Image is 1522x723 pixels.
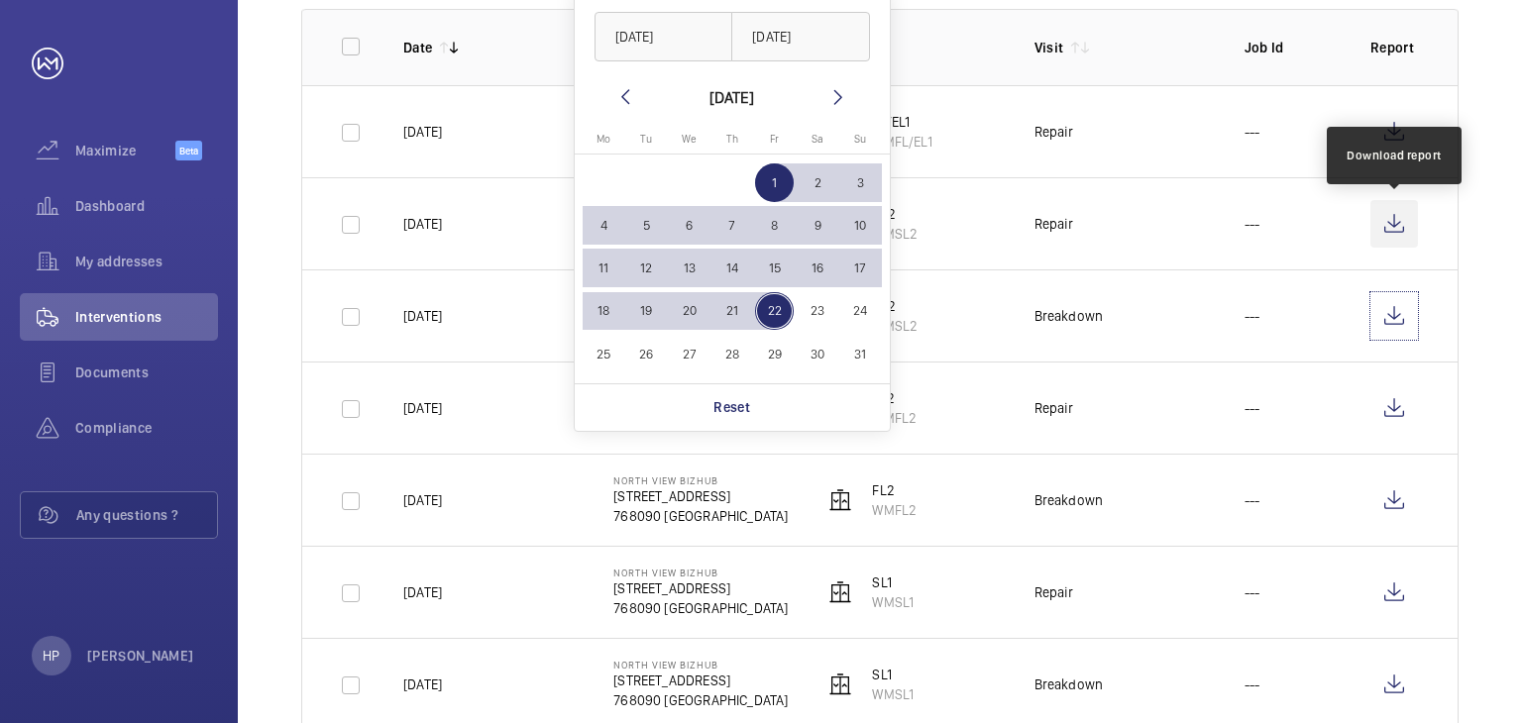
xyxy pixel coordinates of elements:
span: We [682,133,697,146]
p: North View Bizhub [613,474,788,486]
span: Documents [75,362,218,382]
span: 25 [585,335,623,373]
p: --- [1245,582,1260,602]
span: Tu [640,133,652,146]
span: 22 [755,292,794,331]
span: 19 [627,292,666,331]
span: 11 [585,249,623,287]
div: Repair [1034,214,1074,234]
button: August 20, 2025 [668,289,710,332]
p: --- [1245,490,1260,510]
p: WMSL1 [872,684,914,704]
p: Reset [713,397,750,417]
span: 17 [841,249,880,287]
p: [DATE] [403,490,442,510]
p: FL2 [872,480,917,500]
button: August 29, 2025 [753,333,796,375]
p: [PERSON_NAME] [87,646,194,666]
button: August 21, 2025 [710,289,753,332]
span: 4 [585,206,623,245]
p: FL/EL1 [872,112,931,132]
button: August 24, 2025 [839,289,882,332]
p: --- [1245,214,1260,234]
div: Breakdown [1034,306,1104,326]
p: 768090 [GEOGRAPHIC_DATA] [613,506,788,526]
p: North View Bizhub [613,659,788,671]
p: Job Id [1245,38,1339,57]
p: [DATE] [403,674,442,694]
button: August 25, 2025 [583,333,625,375]
span: 15 [755,249,794,287]
img: elevator.svg [828,672,852,696]
button: August 3, 2025 [839,161,882,204]
span: Maximize [75,141,175,160]
span: Su [854,133,866,146]
span: 27 [670,335,708,373]
p: North View Bizhub [613,567,788,578]
button: August 13, 2025 [668,247,710,289]
span: Any questions ? [76,505,217,525]
span: 12 [627,249,666,287]
span: Compliance [75,418,218,438]
div: [DATE] [709,85,754,109]
span: 28 [712,335,751,373]
button: August 15, 2025 [753,247,796,289]
p: [DATE] [403,582,442,602]
span: 21 [712,292,751,331]
p: [STREET_ADDRESS] [613,578,788,598]
p: HP [43,646,59,666]
p: 768090 [GEOGRAPHIC_DATA] [613,598,788,618]
p: FL2 [872,388,917,408]
p: Report [1370,38,1418,57]
p: --- [1245,306,1260,326]
img: elevator.svg [828,488,852,512]
button: August 7, 2025 [710,204,753,247]
input: DD/MM/YYYY [595,12,733,61]
span: Dashboard [75,196,218,216]
div: Breakdown [1034,674,1104,694]
p: --- [1245,122,1260,142]
button: August 1, 2025 [753,161,796,204]
span: Mo [597,133,610,146]
p: WMSL2 [872,224,918,244]
button: August 16, 2025 [796,247,838,289]
p: WMFL2 [872,500,917,520]
span: 5 [627,206,666,245]
span: 16 [799,249,837,287]
p: SL1 [872,665,914,684]
button: August 2, 2025 [796,161,838,204]
span: 6 [670,206,708,245]
button: August 23, 2025 [796,289,838,332]
span: 24 [841,292,880,331]
span: 2 [799,163,837,202]
input: DD/MM/YYYY [731,12,870,61]
span: 20 [670,292,708,331]
button: August 27, 2025 [668,333,710,375]
p: Date [403,38,432,57]
div: Breakdown [1034,490,1104,510]
span: 31 [841,335,880,373]
div: Download report [1347,147,1442,164]
button: August 31, 2025 [839,333,882,375]
p: SL2 [872,204,918,224]
div: Repair [1034,582,1074,602]
p: [STREET_ADDRESS] [613,486,788,506]
button: August 19, 2025 [625,289,668,332]
p: SL2 [872,296,918,316]
button: August 10, 2025 [839,204,882,247]
button: August 9, 2025 [796,204,838,247]
p: SL1 [872,572,914,592]
span: 26 [627,335,666,373]
span: 30 [799,335,837,373]
span: Sa [812,133,823,146]
button: August 4, 2025 [583,204,625,247]
div: Repair [1034,122,1074,142]
button: August 8, 2025 [753,204,796,247]
p: 768090 [GEOGRAPHIC_DATA] [613,690,788,710]
span: 29 [755,335,794,373]
span: Th [726,133,738,146]
span: 23 [799,292,837,331]
button: August 11, 2025 [583,247,625,289]
div: Repair [1034,398,1074,418]
p: [DATE] [403,398,442,418]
